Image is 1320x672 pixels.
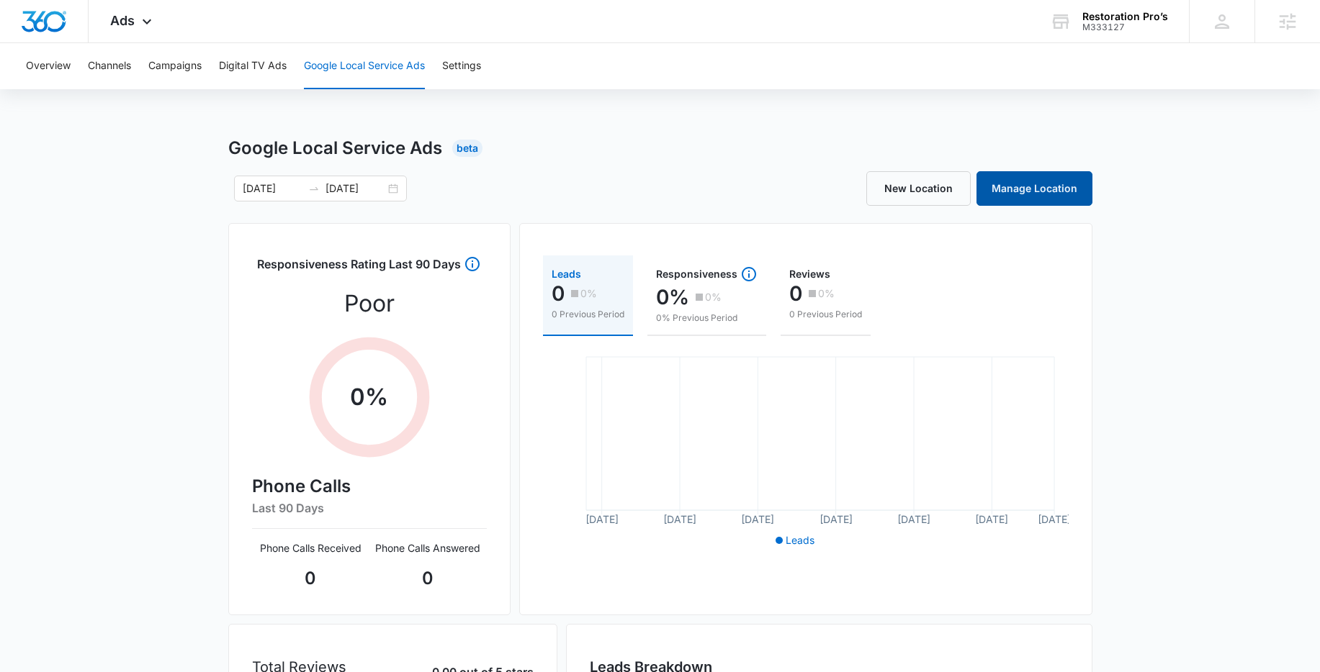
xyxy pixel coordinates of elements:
[786,534,814,546] span: Leads
[228,135,442,161] h1: Google Local Service Ads
[304,43,425,89] button: Google Local Service Ads
[552,308,624,321] p: 0 Previous Period
[789,282,802,305] p: 0
[656,286,689,309] p: 0%
[552,269,624,279] div: Leads
[705,292,722,302] p: 0%
[243,181,302,196] input: Start date
[308,183,320,194] span: to
[369,566,487,591] p: 0
[252,566,369,591] p: 0
[442,43,481,89] button: Settings
[252,540,369,555] p: Phone Calls Received
[789,269,862,279] div: Reviews
[789,308,862,321] p: 0 Previous Period
[656,312,758,324] p: 0% Previous Period
[344,286,395,321] p: Poor
[656,265,758,283] div: Responsiveness
[148,43,202,89] button: Campaigns
[897,513,930,525] tspan: [DATE]
[452,140,482,157] div: Beta
[976,171,1092,206] a: Manage Location
[325,181,385,196] input: End date
[219,43,287,89] button: Digital TV Ads
[819,513,852,525] tspan: [DATE]
[257,255,461,281] h3: Responsiveness Rating Last 90 Days
[252,499,487,517] h6: Last 90 Days
[818,289,835,299] p: 0%
[308,183,320,194] span: swap-right
[663,513,696,525] tspan: [DATE]
[975,513,1008,525] tspan: [DATE]
[252,473,487,499] h4: Phone Calls
[110,13,135,28] span: Ads
[1038,513,1071,525] tspan: [DATE]
[585,513,618,525] tspan: [DATE]
[369,540,487,555] p: Phone Calls Answered
[1082,22,1168,32] div: account id
[741,513,774,525] tspan: [DATE]
[552,282,565,305] p: 0
[580,289,597,299] p: 0%
[26,43,71,89] button: Overview
[350,380,388,414] p: 0 %
[866,171,971,206] a: New Location
[1082,11,1168,22] div: account name
[88,43,131,89] button: Channels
